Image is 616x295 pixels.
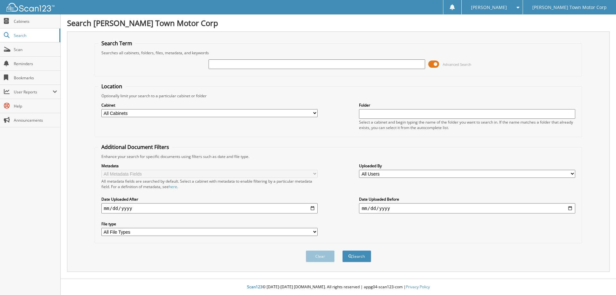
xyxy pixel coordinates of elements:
[101,178,318,189] div: All metadata fields are searched by default. Select a cabinet with metadata to enable filtering b...
[359,102,575,108] label: Folder
[98,143,172,151] legend: Additional Document Filters
[532,5,607,9] span: [PERSON_NAME] Town Motor Corp
[98,40,135,47] legend: Search Term
[14,61,57,66] span: Reminders
[359,196,575,202] label: Date Uploaded Before
[247,284,262,290] span: Scan123
[406,284,430,290] a: Privacy Policy
[306,250,335,262] button: Clear
[14,103,57,109] span: Help
[98,50,579,56] div: Searches all cabinets, folders, files, metadata, and keywords
[169,184,177,189] a: here
[101,102,318,108] label: Cabinet
[101,203,318,213] input: start
[14,33,56,38] span: Search
[98,83,125,90] legend: Location
[98,154,579,159] div: Enhance your search for specific documents using filters such as date and file type.
[359,203,575,213] input: end
[67,18,610,28] h1: Search [PERSON_NAME] Town Motor Corp
[101,196,318,202] label: Date Uploaded After
[61,279,616,295] div: © [DATE]-[DATE] [DOMAIN_NAME]. All rights reserved | appg04-scan123-com |
[14,89,53,95] span: User Reports
[6,3,55,12] img: scan123-logo-white.svg
[101,163,318,169] label: Metadata
[342,250,371,262] button: Search
[14,47,57,52] span: Scan
[584,264,616,295] iframe: Chat Widget
[14,19,57,24] span: Cabinets
[359,163,575,169] label: Uploaded By
[14,117,57,123] span: Announcements
[14,75,57,81] span: Bookmarks
[471,5,507,9] span: [PERSON_NAME]
[101,221,318,227] label: File type
[98,93,579,99] div: Optionally limit your search to a particular cabinet or folder
[443,62,471,67] span: Advanced Search
[359,119,575,130] div: Select a cabinet and begin typing the name of the folder you want to search in. If the name match...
